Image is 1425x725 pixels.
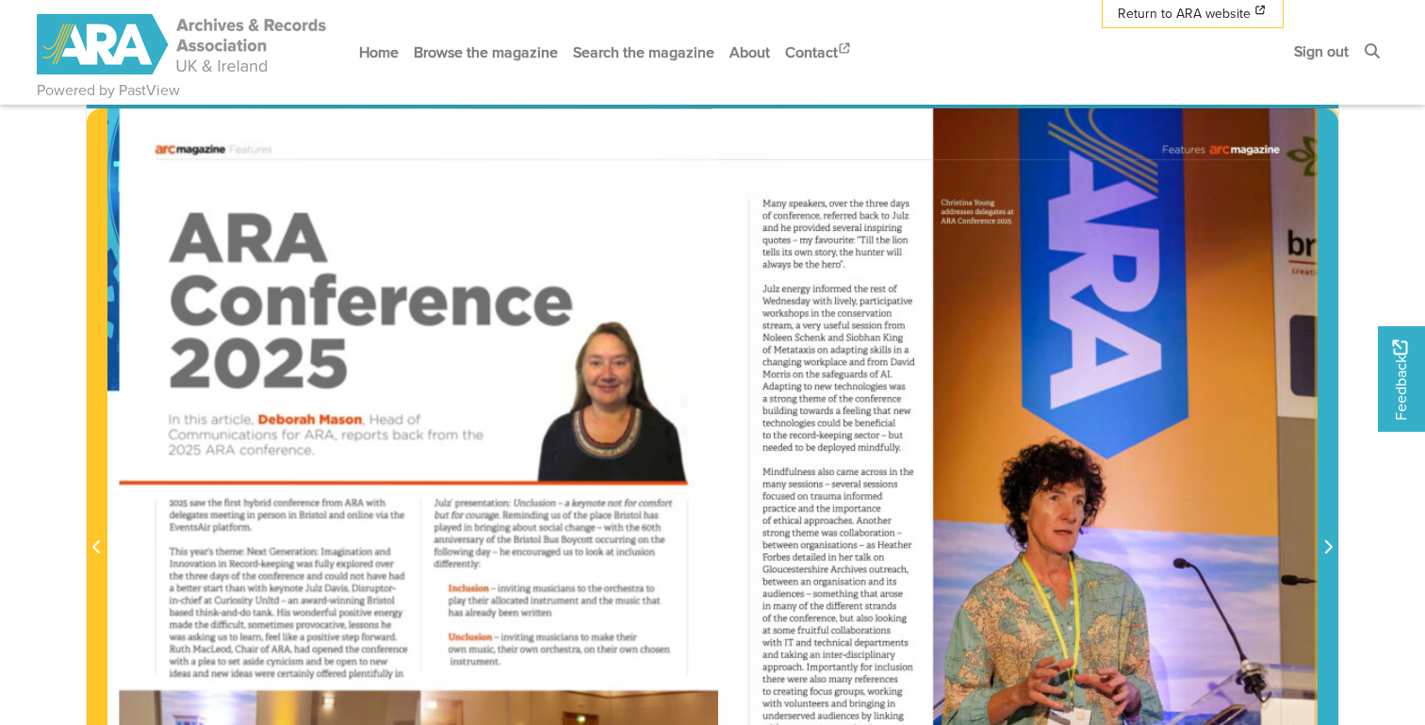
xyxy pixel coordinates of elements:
[1389,340,1412,420] span: Feedback
[37,14,329,74] img: ARA - ARC Magazine | Powered by PastView
[37,79,180,102] a: Powered by PastView
[406,27,565,77] a: Browse the magazine
[1118,4,1251,24] span: Return to ARA website
[37,4,329,86] a: ARA - ARC Magazine | Powered by PastView logo
[352,27,406,77] a: Home
[565,27,722,77] a: Search the magazine
[1286,26,1356,76] a: Sign out
[722,27,778,77] a: About
[1378,326,1425,432] a: Would you like to provide feedback?
[778,27,860,77] a: Contact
